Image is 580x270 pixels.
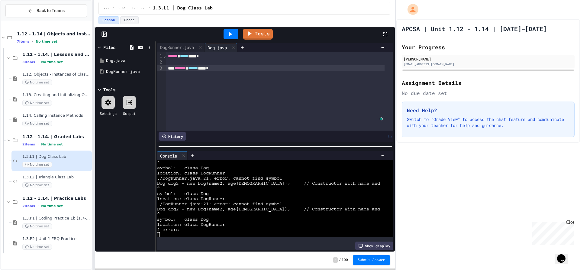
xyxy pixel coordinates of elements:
div: Console [157,153,180,159]
span: No time set [41,204,63,208]
div: Chat with us now!Close [2,2,42,38]
div: Files [103,44,115,50]
span: No time set [22,223,52,229]
span: • [37,142,39,147]
div: Settings [100,111,117,116]
div: To enrich screen reader interactions, please activate Accessibility in Grammarly extension settings [166,52,393,131]
h2: Your Progress [402,43,575,51]
div: No due date set [402,89,575,97]
span: / [112,6,114,11]
span: 1.14. Calling Instance Methods [22,113,91,118]
span: 1.3.L1 | Dog Class Lab [22,154,91,159]
div: 2 [157,59,163,65]
span: No time set [22,162,52,168]
span: • [32,39,33,44]
a: Tests [243,29,273,40]
span: location: class DogRunner [157,196,225,201]
div: Show display [355,242,393,250]
button: Lesson [98,16,119,24]
span: Fold line [163,54,166,58]
span: symbol: class Dog [157,217,209,222]
span: No time set [22,182,52,188]
span: ^ [157,186,160,191]
span: 1.3.L2 | Triangle Class Lab [22,175,91,180]
span: - [333,257,338,263]
div: Dog.java [205,43,237,52]
h1: APCSA | Unit 1.12 - 1.14 | [DATE]-[DATE] [402,24,547,33]
span: Dog dog2 = new Dog(name2, age[DEMOGRAPHIC_DATA]); // Constructor with name and age [157,207,391,212]
h2: Assignment Details [402,79,575,87]
span: 1.13. Creating and Initializing Objects: Constructors [22,93,91,98]
span: No time set [22,121,52,126]
span: 4 errors [157,227,179,232]
span: ./DogRunner.java:21: error: cannot find symbol [157,176,282,181]
div: [EMAIL_ADDRESS][DOMAIN_NAME] [404,62,573,67]
span: • [37,60,39,64]
span: 1.12 - 1.14. | Lessons and Notes [22,52,91,57]
span: Back to Teams [37,8,65,14]
div: [PERSON_NAME] [404,56,573,62]
button: Back to Teams [5,4,87,17]
span: • [37,203,39,208]
span: Dog dog2 = new Dog(name2, age[DEMOGRAPHIC_DATA]); // Constructor with name and age [157,181,391,186]
span: Submit Answer [358,258,385,262]
p: Switch to "Grade View" to access the chat feature and communicate with your teacher for help and ... [407,116,569,128]
span: symbol: class Dog [157,191,209,196]
div: History [159,132,186,141]
span: 1.12 - 1.14. | Graded Labs [22,134,91,139]
button: Submit Answer [353,255,390,265]
span: location: class DogRunner [157,171,225,176]
span: 1.12 - 1.14. | Graded Labs [117,6,146,11]
h3: Need Help? [407,107,569,114]
div: 1 [157,53,163,59]
span: No time set [22,244,52,250]
span: ... [104,6,110,11]
div: Console [157,151,188,160]
span: symbol: class Dog [157,165,209,171]
span: No time set [22,80,52,85]
div: 3 [157,65,163,71]
span: / [339,258,341,262]
span: 1.3.L1 | Dog Class Lab [153,5,213,12]
span: ^ [157,160,160,165]
span: 2 items [22,142,35,146]
div: Tools [103,86,115,93]
div: DogRunner.java [157,44,197,50]
iframe: chat widget [555,246,574,264]
span: No time set [41,142,63,146]
div: DogRunner.java [106,69,153,75]
span: 1.12 - 1.14 | Objects and Instances of Classes [17,31,91,37]
span: 2 items [22,204,35,208]
span: ^ [157,212,160,217]
span: 1.3.P1 | Coding Practice 1b (1.7-1.15) [22,216,91,221]
span: 1.12 - 1.14. | Practice Labs [22,196,91,201]
span: No time set [22,100,52,106]
div: Output [123,111,136,116]
div: Dog.java [106,58,153,64]
button: Grade [120,16,139,24]
span: No time set [41,60,63,64]
span: / [148,6,150,11]
span: location: class DogRunner [157,222,225,227]
span: 1.3.P2 | Unit 1 FRQ Practice [22,236,91,242]
div: Dog.java [205,44,230,51]
span: 3 items [22,60,35,64]
div: My Account [401,2,420,16]
span: No time set [36,40,57,44]
div: DogRunner.java [157,43,205,52]
span: ./DogRunner.java:21: error: cannot find symbol [157,201,282,207]
span: 7 items [17,40,30,44]
span: 1.12. Objects - Instances of Classes [22,72,91,77]
span: 100 [342,258,348,262]
iframe: chat widget [530,220,574,245]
